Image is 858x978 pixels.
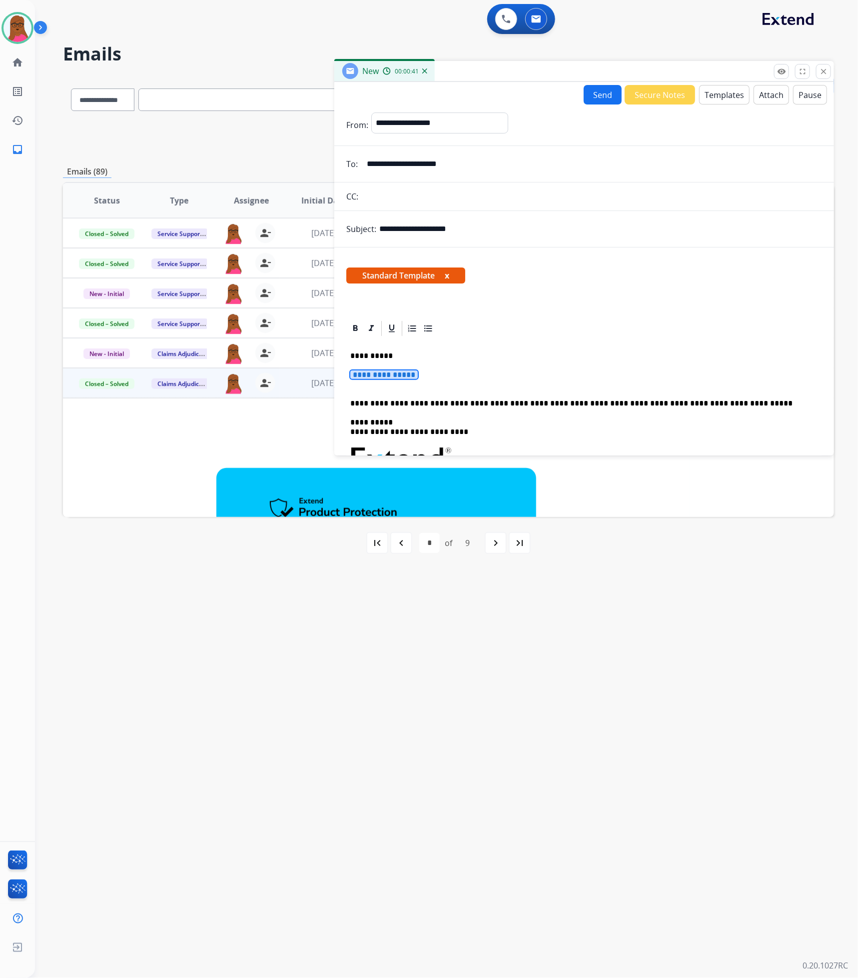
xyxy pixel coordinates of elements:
[346,119,368,131] p: From:
[63,165,111,178] p: Emails (89)
[11,56,23,68] mat-icon: home
[223,373,243,394] img: agent-avatar
[79,228,134,239] span: Closed – Solved
[259,257,271,269] mat-icon: person_remove
[754,85,789,104] button: Attach
[699,85,750,104] button: Templates
[445,537,452,549] div: of
[584,85,622,104] button: Send
[311,317,336,328] span: [DATE]
[83,348,130,359] span: New - Initial
[234,194,269,206] span: Assignee
[395,67,419,75] span: 00:00:41
[151,348,220,359] span: Claims Adjudication
[259,227,271,239] mat-icon: person_remove
[223,343,243,364] img: agent-avatar
[457,533,478,553] div: 9
[259,287,271,299] mat-icon: person_remove
[514,537,526,549] mat-icon: last_page
[11,85,23,97] mat-icon: list_alt
[259,317,271,329] mat-icon: person_remove
[223,253,243,274] img: agent-avatar
[170,194,188,206] span: Type
[625,85,695,104] button: Secure Notes
[223,223,243,244] img: agent-avatar
[777,67,786,76] mat-icon: remove_red_eye
[259,347,271,359] mat-icon: person_remove
[490,537,502,549] mat-icon: navigate_next
[346,267,465,283] span: Standard Template
[445,269,449,281] button: x
[151,258,208,269] span: Service Support
[11,114,23,126] mat-icon: history
[311,257,336,268] span: [DATE]
[223,283,243,304] img: agent-avatar
[362,65,379,76] span: New
[371,537,383,549] mat-icon: first_page
[311,347,336,358] span: [DATE]
[798,67,807,76] mat-icon: fullscreen
[311,227,336,238] span: [DATE]
[311,377,336,388] span: [DATE]
[79,378,134,389] span: Closed – Solved
[311,287,336,298] span: [DATE]
[270,498,398,519] img: Extend Product Protection
[793,85,827,104] button: Pause
[83,288,130,299] span: New - Initial
[3,14,31,42] img: avatar
[94,194,120,206] span: Status
[79,318,134,329] span: Closed – Solved
[364,321,379,336] div: Italic
[819,67,828,76] mat-icon: close
[803,960,848,972] p: 0.20.1027RC
[421,321,436,336] div: Bullet List
[348,321,363,336] div: Bold
[151,378,220,389] span: Claims Adjudication
[384,321,399,336] div: Underline
[346,223,376,235] p: Subject:
[346,158,358,170] p: To:
[63,44,834,64] h2: Emails
[11,143,23,155] mat-icon: inbox
[151,318,208,329] span: Service Support
[79,258,134,269] span: Closed – Solved
[405,321,420,336] div: Ordered List
[346,190,358,202] p: CC:
[151,288,208,299] span: Service Support
[259,377,271,389] mat-icon: person_remove
[301,194,346,206] span: Initial Date
[223,313,243,334] img: agent-avatar
[395,537,407,549] mat-icon: navigate_before
[151,228,208,239] span: Service Support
